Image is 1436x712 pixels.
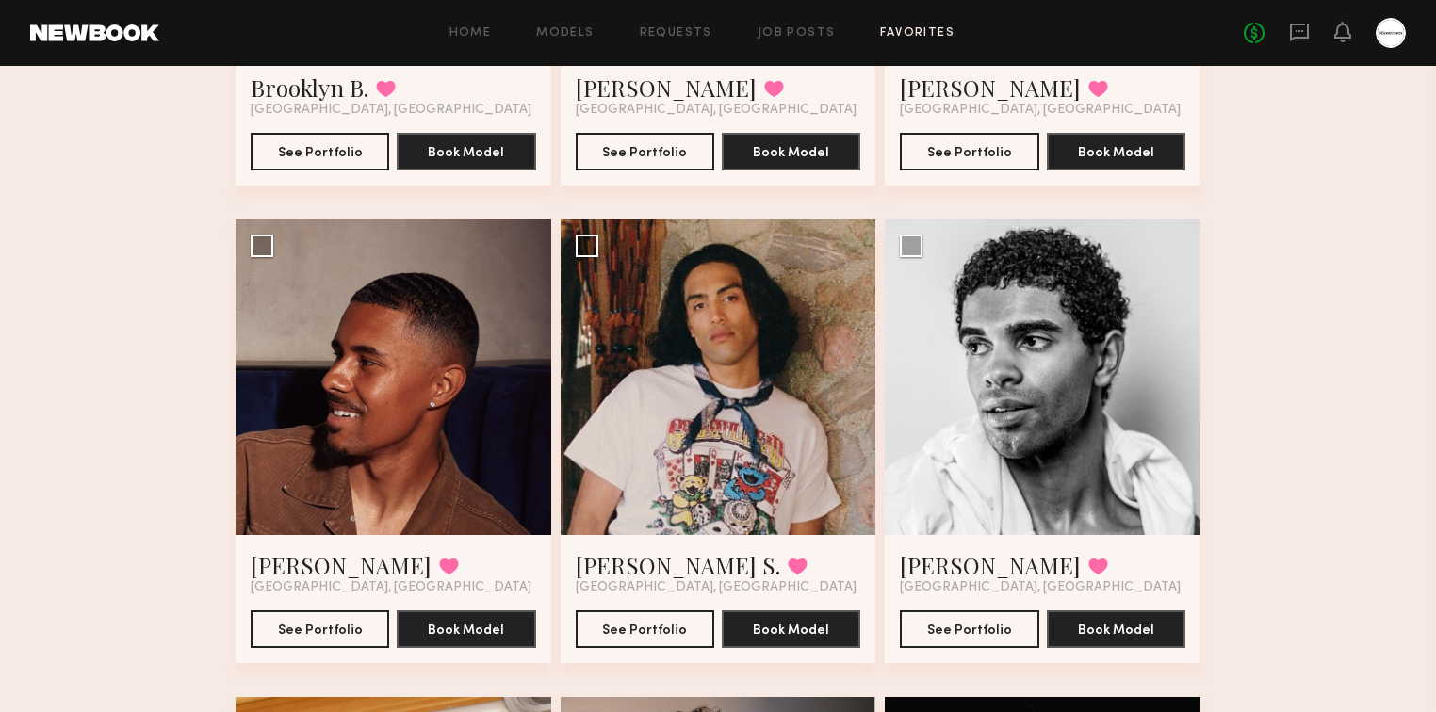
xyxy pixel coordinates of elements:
a: Book Model [1047,621,1185,637]
a: Models [536,27,594,40]
a: [PERSON_NAME] [251,550,432,580]
a: Book Model [397,143,535,159]
a: Book Model [397,621,535,637]
button: Book Model [397,133,535,170]
span: [GEOGRAPHIC_DATA], [GEOGRAPHIC_DATA] [576,103,857,118]
button: See Portfolio [251,133,389,170]
button: See Portfolio [900,610,1038,648]
a: Home [449,27,492,40]
button: Book Model [1047,133,1185,170]
a: Book Model [722,143,860,159]
button: See Portfolio [576,610,714,648]
a: Favorites [880,27,955,40]
a: [PERSON_NAME] [900,73,1081,103]
a: Requests [640,27,712,40]
button: See Portfolio [900,133,1038,170]
a: Brooklyn B. [251,73,368,103]
a: [PERSON_NAME] S. [576,550,780,580]
button: Book Model [722,610,860,648]
span: [GEOGRAPHIC_DATA], [GEOGRAPHIC_DATA] [251,103,531,118]
a: [PERSON_NAME] [576,73,757,103]
a: [PERSON_NAME] [900,550,1081,580]
span: [GEOGRAPHIC_DATA], [GEOGRAPHIC_DATA] [576,580,857,595]
a: Book Model [722,621,860,637]
button: Book Model [1047,610,1185,648]
button: Book Model [397,610,535,648]
button: See Portfolio [576,133,714,170]
span: [GEOGRAPHIC_DATA], [GEOGRAPHIC_DATA] [900,580,1181,595]
a: Book Model [1047,143,1185,159]
a: Job Posts [758,27,836,40]
button: Book Model [722,133,860,170]
span: [GEOGRAPHIC_DATA], [GEOGRAPHIC_DATA] [251,580,531,595]
button: See Portfolio [251,610,389,648]
span: [GEOGRAPHIC_DATA], [GEOGRAPHIC_DATA] [900,103,1181,118]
